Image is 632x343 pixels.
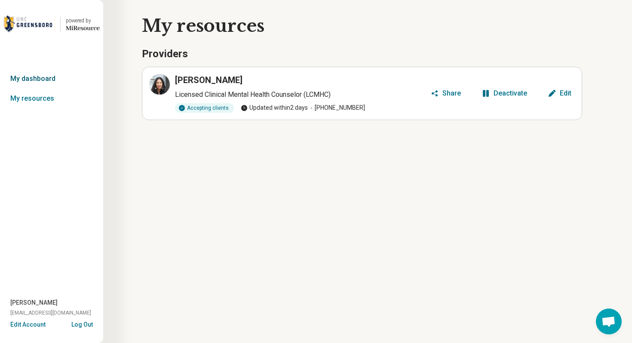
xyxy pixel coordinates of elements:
h1: My resources [142,14,612,38]
button: Edit Account [10,320,46,329]
div: Deactivate [494,90,527,97]
span: [PHONE_NUMBER] [308,103,365,112]
button: Deactivate [478,87,531,100]
span: [PERSON_NAME] [10,298,58,307]
img: UNC Greensboro [3,14,55,34]
button: Share [427,87,464,100]
h3: [PERSON_NAME] [175,74,242,86]
button: Edit [544,87,575,100]
div: Edit [560,90,571,97]
a: UNC Greensboropowered by [3,14,100,34]
p: Licensed Clinical Mental Health Counselor (LCMHC) [175,90,427,100]
h3: Providers [142,47,582,62]
span: Updated within 2 days [241,103,308,112]
div: powered by [66,17,100,25]
span: [EMAIL_ADDRESS][DOMAIN_NAME] [10,309,91,317]
div: Open chat [596,309,622,334]
div: Share [442,90,461,97]
div: Accepting clients [175,103,234,113]
button: Log Out [71,320,93,327]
